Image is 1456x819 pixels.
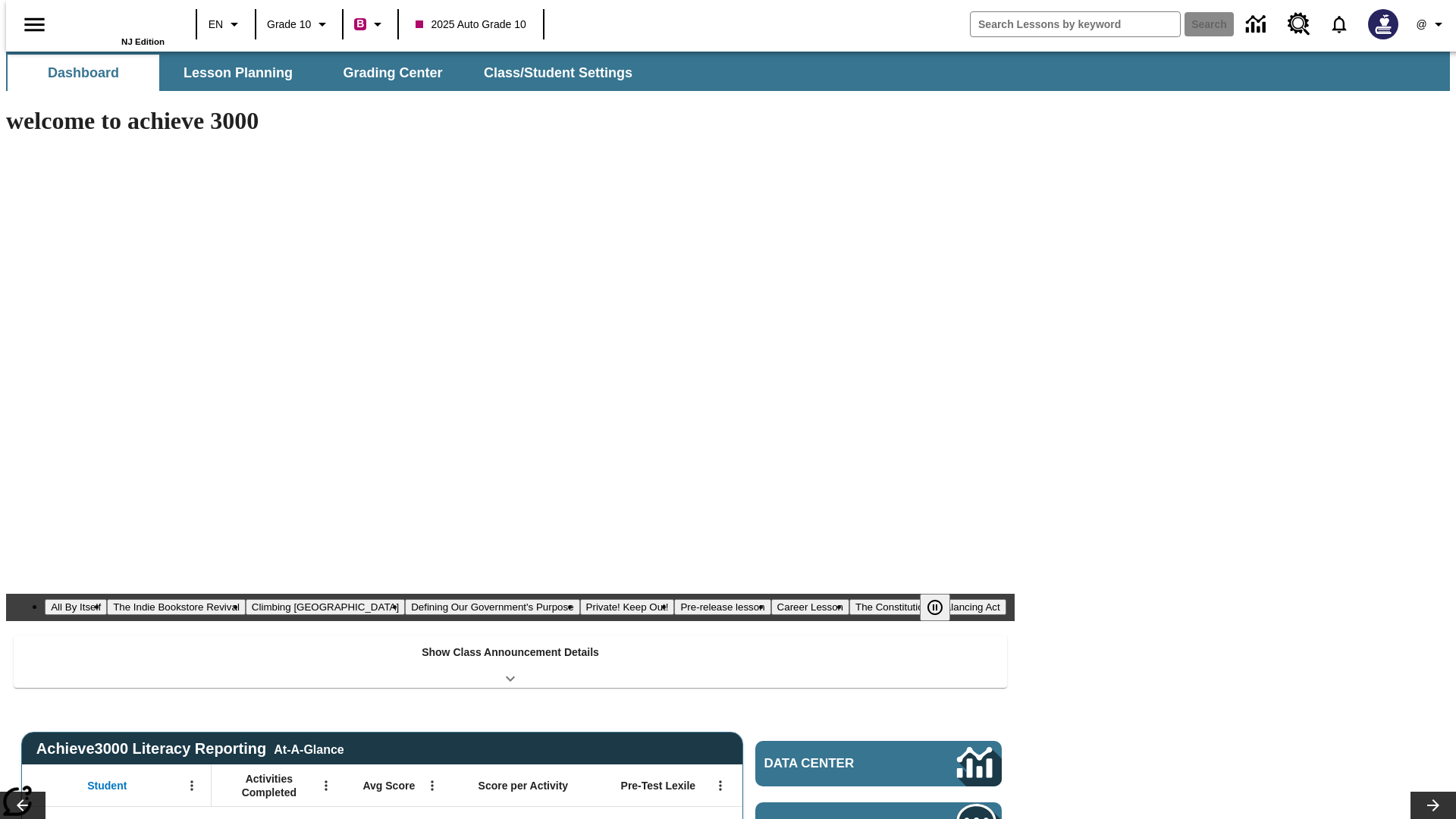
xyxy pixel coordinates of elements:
button: Slide 8 The Constitution's Balancing Act [849,599,1006,615]
span: Pre-Test Lexile [621,779,696,792]
button: Select a new avatar [1359,5,1407,44]
a: Resource Center, Will open in new tab [1279,4,1319,45]
span: EN [209,17,223,33]
button: Slide 2 The Indie Bookstore Revival [107,599,246,615]
span: Data Center [764,756,906,771]
span: Grade 10 [267,17,311,33]
div: Show Class Announcement Details [14,635,1007,688]
button: Open Menu [315,774,337,797]
button: Open Menu [421,774,444,797]
button: Slide 3 Climbing Mount Tai [246,599,405,615]
a: Data Center [1237,4,1279,45]
a: Data Center [755,741,1002,786]
button: Pause [920,594,950,621]
button: Language: EN, Select a language [202,11,250,38]
button: Lesson carousel, Next [1410,792,1456,819]
button: Dashboard [8,55,159,91]
input: search field [971,12,1180,36]
a: Notifications [1319,5,1359,44]
span: NJ Edition [121,37,165,46]
button: Slide 7 Career Lesson [771,599,849,615]
a: Home [66,7,165,37]
span: Dashboard [48,64,119,82]
span: Student [87,779,127,792]
button: Profile/Settings [1407,11,1456,38]
button: Grading Center [317,55,469,91]
button: Slide 5 Private! Keep Out! [580,599,675,615]
span: Activities Completed [219,772,319,799]
button: Boost Class color is violet red. Change class color [348,11,393,38]
span: @ [1416,17,1426,33]
div: At-A-Glance [274,740,344,757]
span: Grading Center [343,64,442,82]
span: Lesson Planning [184,64,293,82]
p: Show Class Announcement Details [422,645,599,661]
button: Class/Student Settings [472,55,645,91]
div: SubNavbar [6,52,1450,91]
span: B [356,14,364,33]
div: Home [66,5,165,46]
button: Slide 4 Defining Our Government's Purpose [405,599,579,615]
span: Class/Student Settings [484,64,632,82]
span: Score per Activity [479,779,569,792]
div: Pause [920,594,965,621]
button: Grade: Grade 10, Select a grade [261,11,337,38]
span: 2025 Auto Grade 10 [416,17,526,33]
span: Avg Score [362,779,415,792]
button: Open Menu [709,774,732,797]
button: Open Menu [180,774,203,797]
button: Slide 1 All By Itself [45,599,107,615]
button: Open side menu [12,2,57,47]
button: Lesson Planning [162,55,314,91]
span: Achieve3000 Literacy Reporting [36,740,344,758]
img: Avatar [1368,9,1398,39]
h1: welcome to achieve 3000 [6,107,1015,135]
button: Slide 6 Pre-release lesson [674,599,770,615]
div: SubNavbar [6,55,646,91]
